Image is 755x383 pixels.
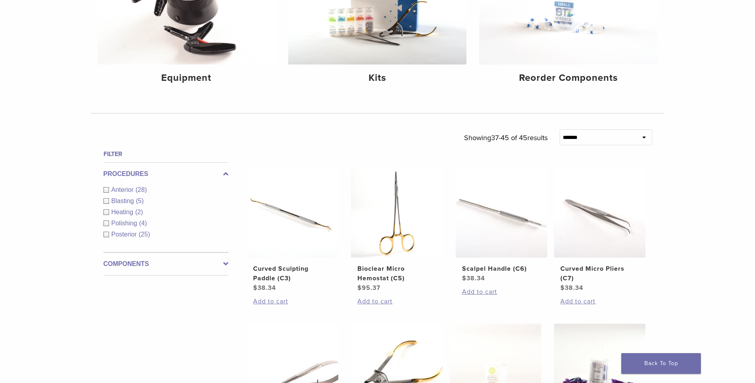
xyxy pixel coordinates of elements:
[560,284,565,292] span: $
[554,166,646,258] img: Curved Micro Pliers (C7)
[135,209,143,215] span: (2)
[455,166,548,283] a: Scalpel Handle (C6)Scalpel Handle (C6) $38.34
[253,284,276,292] bdi: 38.34
[139,231,150,238] span: (25)
[560,264,639,283] h2: Curved Micro Pliers (C7)
[486,71,651,85] h4: Reorder Components
[111,231,139,238] span: Posterior
[253,264,332,283] h2: Curved Sculpting Paddle (C3)
[111,209,135,215] span: Heating
[462,274,466,282] span: $
[357,297,436,306] a: Add to cart: “Bioclear Micro Hemostat (C5)”
[111,186,136,193] span: Anterior
[491,133,527,142] span: 37-45 of 45
[357,264,436,283] h2: Bioclear Micro Hemostat (C5)
[464,129,548,146] p: Showing results
[560,284,583,292] bdi: 38.34
[351,166,443,258] img: Bioclear Micro Hemostat (C5)
[111,220,139,227] span: Polishing
[136,186,147,193] span: (28)
[456,166,547,258] img: Scalpel Handle (C6)
[554,166,646,293] a: Curved Micro Pliers (C7)Curved Micro Pliers (C7) $38.34
[111,197,136,204] span: Blasting
[351,166,443,293] a: Bioclear Micro Hemostat (C5)Bioclear Micro Hemostat (C5) $95.37
[253,297,332,306] a: Add to cart: “Curved Sculpting Paddle (C3)”
[295,71,460,85] h4: Kits
[103,169,228,179] label: Procedures
[103,149,228,159] h4: Filter
[103,259,228,269] label: Components
[462,274,485,282] bdi: 38.34
[357,284,380,292] bdi: 95.37
[462,264,541,274] h2: Scalpel Handle (C6)
[139,220,147,227] span: (4)
[246,166,339,293] a: Curved Sculpting Paddle (C3)Curved Sculpting Paddle (C3) $38.34
[462,287,541,297] a: Add to cart: “Scalpel Handle (C6)”
[253,284,258,292] span: $
[136,197,144,204] span: (5)
[621,353,701,374] a: Back To Top
[247,166,338,258] img: Curved Sculpting Paddle (C3)
[560,297,639,306] a: Add to cart: “Curved Micro Pliers (C7)”
[104,71,269,85] h4: Equipment
[357,284,362,292] span: $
